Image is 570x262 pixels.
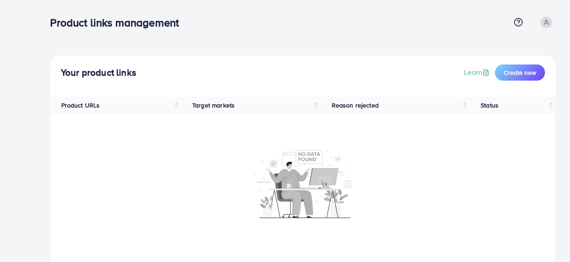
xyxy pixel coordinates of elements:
[192,101,235,110] span: Target markets
[61,67,136,78] h4: Your product links
[495,64,545,81] button: Create new
[504,68,536,77] span: Create new
[332,101,379,110] span: Reason rejected
[61,101,100,110] span: Product URLs
[464,67,491,77] a: Learn
[481,101,498,110] span: Status
[254,148,352,218] img: No account
[50,16,186,29] h3: Product links management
